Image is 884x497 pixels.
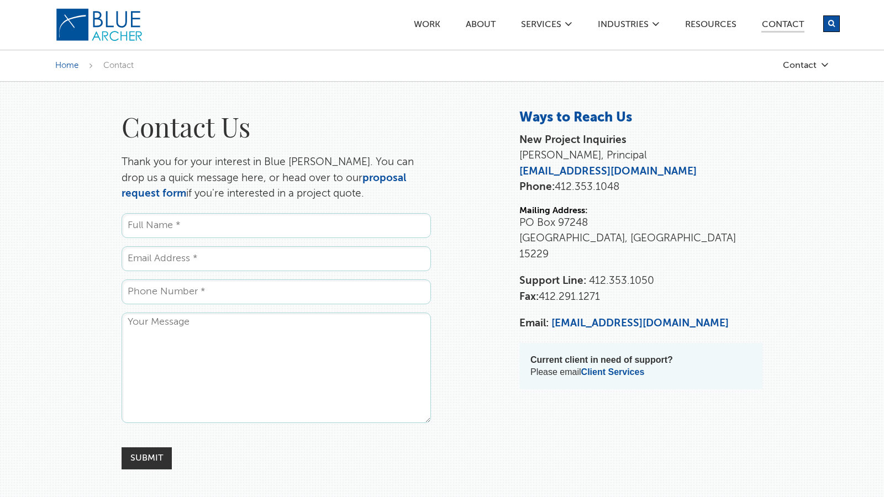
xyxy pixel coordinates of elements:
[761,20,804,33] a: Contact
[465,20,496,32] a: ABOUT
[718,61,829,70] a: Contact
[519,318,549,329] strong: Email:
[519,292,539,302] strong: Fax:
[519,276,586,286] strong: Support Line:
[122,279,431,304] input: Phone Number *
[551,318,729,329] a: [EMAIL_ADDRESS][DOMAIN_NAME]
[122,213,431,238] input: Full Name *
[519,207,588,215] strong: Mailing Address:
[55,8,144,42] img: Blue Archer Logo
[530,354,751,378] p: Please email
[589,276,654,286] span: 412.353.1050
[519,109,762,127] h3: Ways to Reach Us
[55,61,78,70] a: Home
[519,182,555,192] strong: Phone:
[519,215,762,263] p: PO Box 97248 [GEOGRAPHIC_DATA], [GEOGRAPHIC_DATA] 15229
[685,20,737,32] a: Resources
[122,109,431,144] h1: Contact Us
[597,20,649,32] a: Industries
[122,447,172,469] input: Submit
[122,246,431,271] input: Email Address *
[519,166,697,177] a: [EMAIL_ADDRESS][DOMAIN_NAME]
[520,20,562,32] a: SERVICES
[122,155,431,202] p: Thank you for your interest in Blue [PERSON_NAME]. You can drop us a quick message here, or head ...
[581,367,645,377] a: Client Services
[519,273,762,305] p: 412.291.1271
[413,20,441,32] a: Work
[519,135,627,145] strong: New Project Inquiries
[103,61,134,70] span: Contact
[530,355,673,364] strong: Current client in need of support?
[519,133,762,195] p: [PERSON_NAME], Principal 412.353.1048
